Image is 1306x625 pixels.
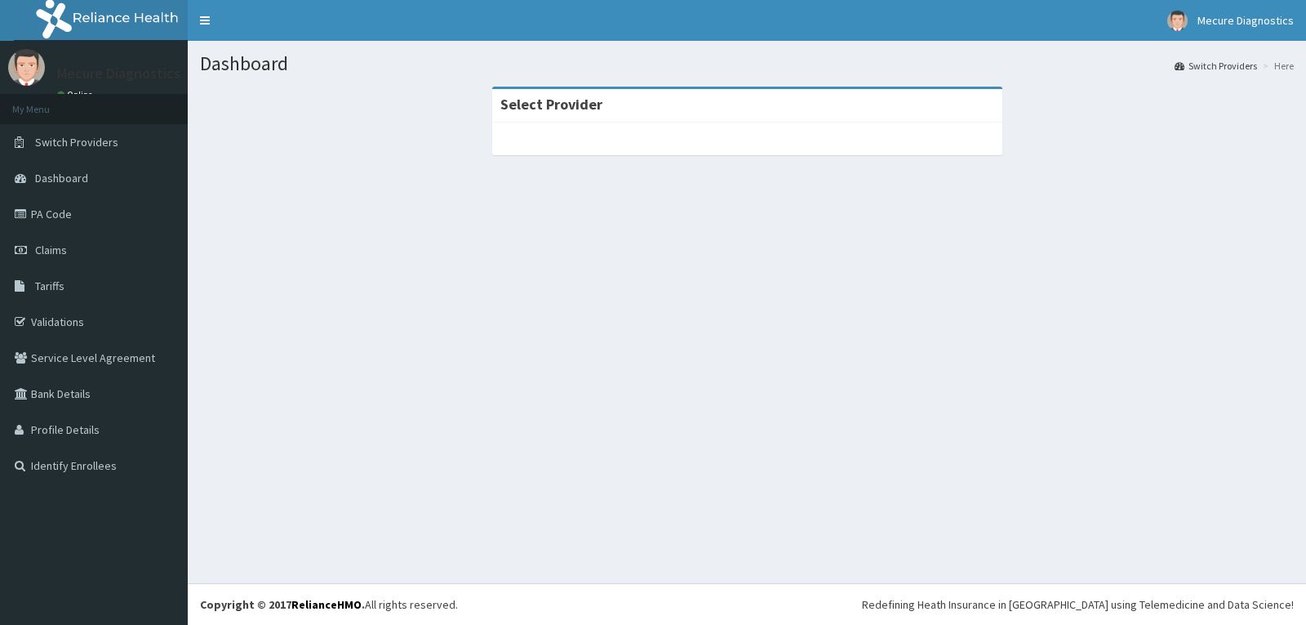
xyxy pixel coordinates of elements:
[500,95,602,114] strong: Select Provider
[57,89,96,100] a: Online
[291,597,362,612] a: RelianceHMO
[1167,11,1188,31] img: User Image
[200,53,1294,74] h1: Dashboard
[8,49,45,86] img: User Image
[35,243,67,257] span: Claims
[35,279,64,293] span: Tariffs
[1175,59,1257,73] a: Switch Providers
[35,171,88,185] span: Dashboard
[35,135,118,150] span: Switch Providers
[200,597,365,612] strong: Copyright © 2017 .
[862,596,1294,613] div: Redefining Heath Insurance in [GEOGRAPHIC_DATA] using Telemedicine and Data Science!
[188,583,1306,625] footer: All rights reserved.
[1259,59,1294,73] li: Here
[1197,13,1294,28] span: Mecure Diagnostics
[57,66,180,81] p: Mecure Diagnostics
